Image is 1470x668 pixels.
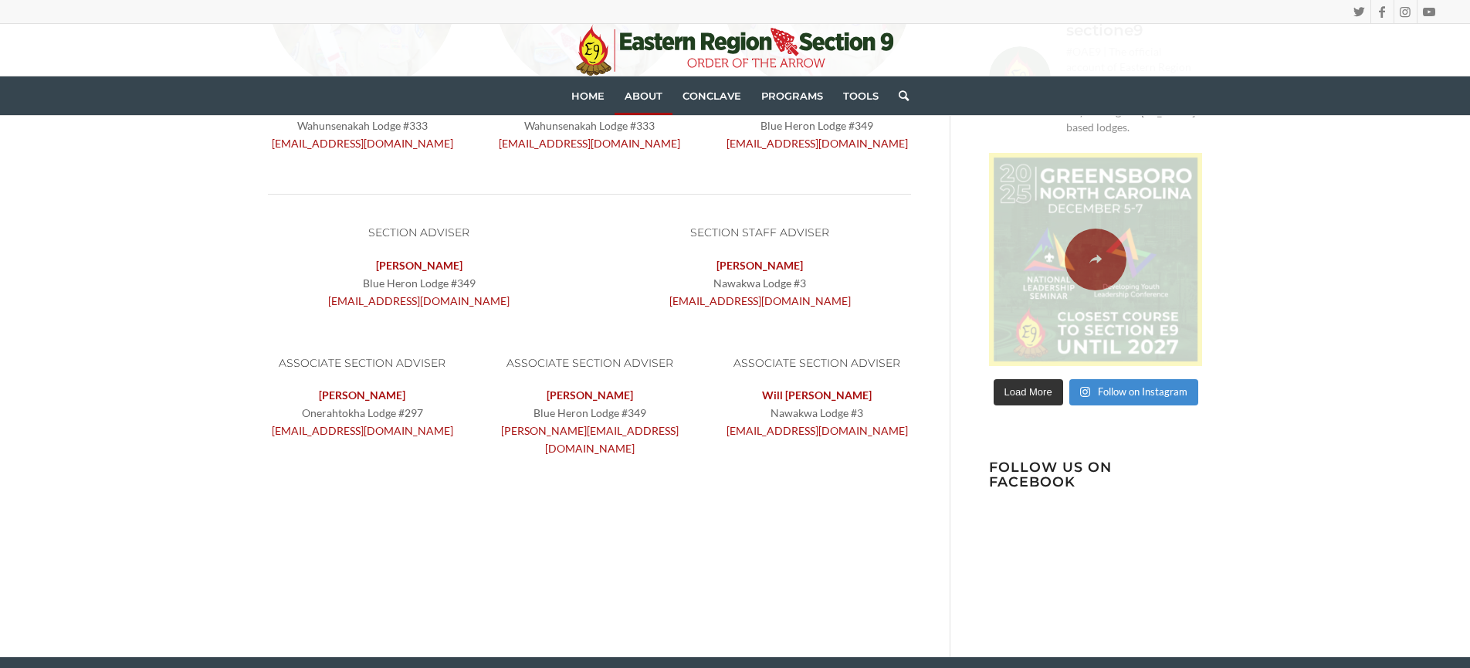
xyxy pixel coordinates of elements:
p: Blue Heron Lodge #349 [268,256,571,310]
span: Follow on Instagram [1098,385,1187,398]
h6: SECTION STAFF ADVISER [609,227,912,239]
a: Instagram Follow on Instagram [1069,379,1198,405]
p: Nawakwa Lodge #3 [723,386,911,439]
p: Onerahtokha Lodge #297 [268,386,456,439]
a: Search [889,76,909,115]
strong: [PERSON_NAME] [376,259,462,272]
iframe: fb:page Facebook Social Plugin [989,495,1375,595]
span: Load More [1004,386,1052,398]
a: Programs [751,76,833,115]
a: Tools [833,76,889,115]
a: Home [561,76,615,115]
a: [EMAIL_ADDRESS][DOMAIN_NAME] [272,424,453,437]
h6: ASSOCIATE SECTION ADVISER [723,358,911,369]
svg: Instagram [1080,386,1090,398]
strong: [PERSON_NAME] [547,388,633,402]
span: About [625,90,662,102]
a: [EMAIL_ADDRESS][DOMAIN_NAME] [328,294,510,307]
strong: Will [PERSON_NAME] [762,388,872,402]
a: About [615,76,672,115]
h6: ASSOCIATE SECTION ADVISER [495,358,683,369]
a: [EMAIL_ADDRESS][DOMAIN_NAME] [499,137,680,150]
a: [EMAIL_ADDRESS][DOMAIN_NAME] [669,294,851,307]
strong: [PERSON_NAME] [716,259,803,272]
span: Conclave [682,90,741,102]
p: Nawakwa Lodge #3 [609,256,912,310]
a: Conclave [672,76,751,115]
span: Tools [843,90,879,102]
a: [EMAIL_ADDRESS][DOMAIN_NAME] [727,424,908,437]
span: Programs [761,90,823,102]
span: Home [571,90,605,102]
p: Blue Heron Lodge #349 [495,386,683,457]
h6: SECTION ADVISER [268,227,571,239]
a: [EMAIL_ADDRESS][DOMAIN_NAME] [272,137,453,150]
a: sectione9 #OAE9 | The official account of Eastern Region Section 9, Order of the Arrow, BSA. (For... [989,19,1202,135]
a: [PERSON_NAME][EMAIL_ADDRESS][DOMAIN_NAME] [501,424,679,455]
strong: [PERSON_NAME] [319,388,405,402]
h3: Follow us on Facebook [989,459,1202,490]
button: Load More [994,379,1063,405]
a: [EMAIL_ADDRESS][DOMAIN_NAME] [727,137,908,150]
h6: ASSOCIATE SECTION ADVISER [268,358,456,369]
